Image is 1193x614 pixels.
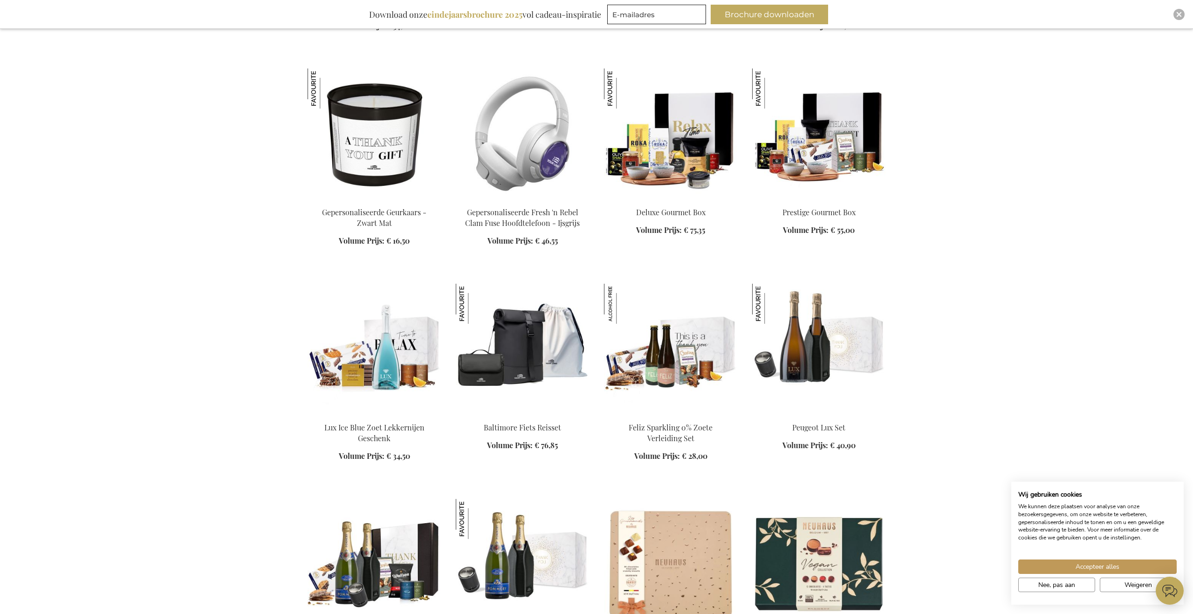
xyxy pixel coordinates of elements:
[427,9,522,20] b: eindejaarsbrochure 2025
[604,68,737,199] img: ARCA-20055
[387,21,410,31] span: € 54,10
[339,451,410,462] a: Volume Prijs: € 34,50
[339,236,410,246] a: Volume Prijs: € 16,50
[634,451,707,462] a: Volume Prijs: € 28,00
[465,207,580,228] a: Gepersonaliseerde Fresh 'n Rebel Clam Fuse Hoofdtelefoon - Ijsgrijs
[604,195,737,204] a: ARCA-20055 Deluxe Gourmet Box
[604,284,644,324] img: Feliz Sparkling 0% Zoete Verleiding Set
[322,207,426,228] a: Gepersonaliseerde Geurkaars - Zwart Mat
[456,410,589,419] a: Baltimore Bike Travel Set Baltimore Fiets Reisset
[782,440,828,450] span: Volume Prijs:
[308,68,441,199] img: Personalised Scented Candle - Black Matt
[629,423,713,443] a: Feliz Sparkling 0% Zoete Verleiding Set
[308,195,441,204] a: Personalised Scented Candle - Black Matt Gepersonaliseerde Geurkaars - Zwart Mat
[782,207,856,217] a: Prestige Gourmet Box
[535,440,558,450] span: € 76,85
[487,440,533,450] span: Volume Prijs:
[1018,491,1177,499] h2: Wij gebruiken cookies
[386,451,410,461] span: € 34,50
[636,225,682,235] span: Volume Prijs:
[682,451,707,461] span: € 28,00
[456,284,496,324] img: Baltimore Fiets Reisset
[487,236,533,246] span: Volume Prijs:
[783,225,829,235] span: Volume Prijs:
[636,207,706,217] a: Deluxe Gourmet Box
[607,5,706,24] input: E-mailadres
[752,68,792,109] img: Prestige Gourmet Box
[339,21,385,31] span: Volume Prijs:
[752,410,885,419] a: EB-PKT-PEUG-CHAM-LUX Peugeot Lux Set
[752,284,792,324] img: Peugeot Lux Set
[1100,578,1177,592] button: Alle cookies weigeren
[636,225,705,236] a: Volume Prijs: € 75,35
[604,410,737,419] a: Feliz Sparkling 0% Sweet Temptations Set Feliz Sparkling 0% Zoete Verleiding Set
[604,284,737,414] img: Feliz Sparkling 0% Sweet Temptations Set
[308,68,348,109] img: Gepersonaliseerde Geurkaars - Zwart Mat
[487,440,558,451] a: Volume Prijs: € 76,85
[535,236,558,246] span: € 46,55
[456,499,496,539] img: Peugeot Champagne Pommery Set
[1018,503,1177,542] p: We kunnen deze plaatsen voor analyse van onze bezoekersgegevens, om onze website te verbeteren, g...
[386,236,410,246] span: € 16,50
[1156,577,1184,605] iframe: belco-activator-frame
[783,21,829,31] span: Volume Prijs:
[484,423,561,432] a: Baltimore Fiets Reisset
[830,225,855,235] span: € 55,00
[782,440,856,451] a: Volume Prijs: € 40,90
[324,423,425,443] a: Lux Ice Blue Zoet Lekkernijen Geschenk
[487,236,558,246] a: Volume Prijs: € 46,55
[456,68,589,199] img: Personalised Fresh 'n Rebel Clam Fuse Headphone - Ice Grey
[308,284,441,414] img: Lux Blue Sweet Delights Gift
[752,68,885,199] img: Prestige Gourmet Box
[308,410,441,419] a: Lux Blue Sweet Delights Gift
[1038,580,1075,590] span: Nee, pas aan
[1018,559,1177,574] button: Accepteer alle cookies
[456,195,589,204] a: Personalised Fresh 'n Rebel Clam Fuse Headphone - Ice Grey
[830,21,855,31] span: € 61,60
[339,236,384,246] span: Volume Prijs:
[752,284,885,414] img: EB-PKT-PEUG-CHAM-LUX
[783,225,855,236] a: Volume Prijs: € 55,00
[365,5,605,24] div: Download onze vol cadeau-inspiratie
[752,195,885,204] a: Prestige Gourmet Box Prestige Gourmet Box
[634,451,680,461] span: Volume Prijs:
[339,451,384,461] span: Volume Prijs:
[607,5,709,27] form: marketing offers and promotions
[1124,580,1152,590] span: Weigeren
[1176,12,1182,17] img: Close
[604,68,644,109] img: Deluxe Gourmet Box
[1076,562,1119,572] span: Accepteer alles
[792,423,845,432] a: Peugeot Lux Set
[711,5,828,24] button: Brochure downloaden
[830,440,856,450] span: € 40,90
[1018,578,1095,592] button: Pas cookie voorkeuren aan
[456,284,589,414] img: Baltimore Bike Travel Set
[684,225,705,235] span: € 75,35
[1173,9,1185,20] div: Close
